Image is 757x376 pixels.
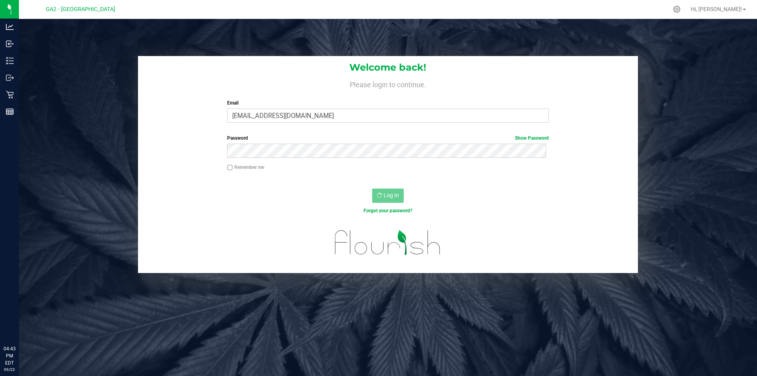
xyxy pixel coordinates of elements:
a: Forgot your password? [364,208,412,213]
div: Manage settings [672,6,682,13]
span: GA2 - [GEOGRAPHIC_DATA] [46,6,115,13]
span: Hi, [PERSON_NAME]! [691,6,742,12]
inline-svg: Inventory [6,57,14,65]
inline-svg: Outbound [6,74,14,82]
label: Remember me [227,164,264,171]
button: Log In [372,189,404,203]
label: Email [227,99,548,107]
inline-svg: Inbound [6,40,14,48]
inline-svg: Analytics [6,23,14,31]
inline-svg: Retail [6,91,14,99]
input: Remember me [227,165,233,170]
inline-svg: Reports [6,108,14,116]
h1: Welcome back! [138,62,638,73]
a: Show Password [515,135,549,141]
h4: Please login to continue. [138,79,638,88]
span: Log In [384,192,399,198]
p: 09/22 [4,367,15,372]
span: Password [227,135,248,141]
p: 04:43 PM EDT [4,345,15,367]
img: flourish_logo.svg [325,223,450,263]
